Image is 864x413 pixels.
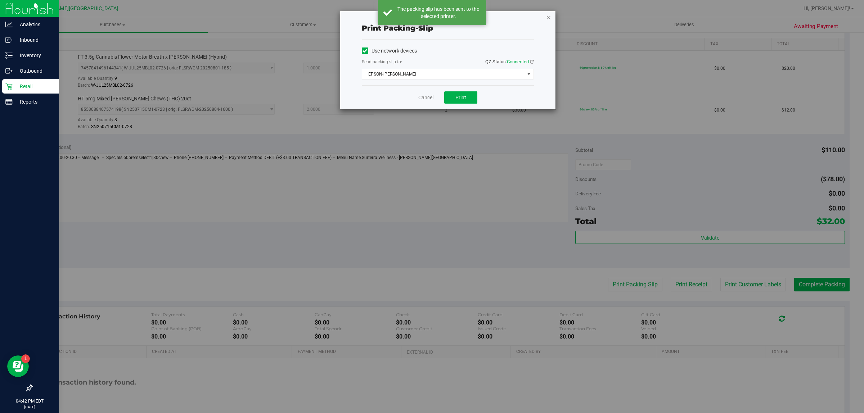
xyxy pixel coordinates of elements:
p: 04:42 PM EDT [3,398,56,404]
p: Inbound [13,36,56,44]
p: Analytics [13,20,56,29]
div: The packing slip has been sent to the selected printer. [396,5,481,20]
p: Reports [13,97,56,106]
inline-svg: Reports [5,98,13,105]
iframe: Resource center unread badge [21,354,30,363]
iframe: Resource center [7,355,29,377]
span: EPSON-[PERSON_NAME] [362,69,525,79]
label: Send packing-slip to: [362,59,402,65]
label: Use network devices [362,47,417,55]
inline-svg: Analytics [5,21,13,28]
button: Print [444,91,477,104]
inline-svg: Inventory [5,52,13,59]
span: select [524,69,533,79]
a: Cancel [418,94,433,101]
p: [DATE] [3,404,56,410]
inline-svg: Outbound [5,67,13,74]
p: Outbound [13,67,56,75]
span: Print [455,95,466,100]
span: Print packing-slip [362,24,433,32]
span: QZ Status: [485,59,534,64]
span: Connected [507,59,529,64]
p: Inventory [13,51,56,60]
inline-svg: Retail [5,83,13,90]
p: Retail [13,82,56,91]
inline-svg: Inbound [5,36,13,44]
